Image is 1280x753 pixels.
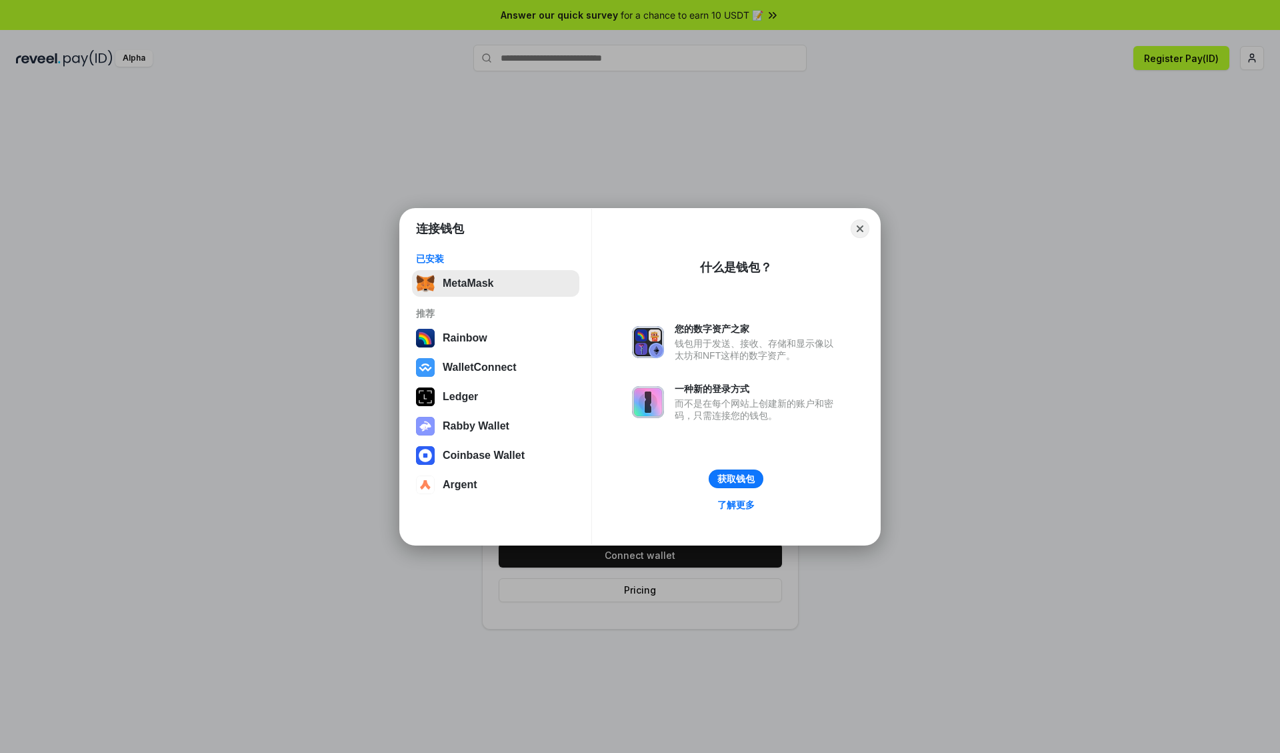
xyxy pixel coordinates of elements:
[443,391,478,403] div: Ledger
[412,384,579,410] button: Ledger
[412,325,579,351] button: Rainbow
[675,398,840,422] div: 而不是在每个网站上创建新的账户和密码，只需连接您的钱包。
[675,323,840,335] div: 您的数字资产之家
[416,307,575,319] div: 推荐
[709,496,763,514] a: 了解更多
[416,388,435,406] img: svg+xml,%3Csvg%20xmlns%3D%22http%3A%2F%2Fwww.w3.org%2F2000%2Fsvg%22%20width%3D%2228%22%20height%3...
[412,472,579,498] button: Argent
[700,259,772,275] div: 什么是钱包？
[709,470,763,488] button: 获取钱包
[416,329,435,347] img: svg+xml,%3Csvg%20width%3D%22120%22%20height%3D%22120%22%20viewBox%3D%220%200%20120%20120%22%20fil...
[412,354,579,381] button: WalletConnect
[416,358,435,377] img: svg+xml,%3Csvg%20width%3D%2228%22%20height%3D%2228%22%20viewBox%3D%220%200%2028%2028%22%20fill%3D...
[416,253,575,265] div: 已安装
[443,277,493,289] div: MetaMask
[416,446,435,465] img: svg+xml,%3Csvg%20width%3D%2228%22%20height%3D%2228%22%20viewBox%3D%220%200%2028%2028%22%20fill%3D...
[675,337,840,361] div: 钱包用于发送、接收、存储和显示像以太坊和NFT这样的数字资产。
[443,332,487,344] div: Rainbow
[632,386,664,418] img: svg+xml,%3Csvg%20xmlns%3D%22http%3A%2F%2Fwww.w3.org%2F2000%2Fsvg%22%20fill%3D%22none%22%20viewBox...
[412,270,579,297] button: MetaMask
[675,383,840,395] div: 一种新的登录方式
[416,476,435,494] img: svg+xml,%3Csvg%20width%3D%2228%22%20height%3D%2228%22%20viewBox%3D%220%200%2028%2028%22%20fill%3D...
[416,274,435,293] img: svg+xml,%3Csvg%20fill%3D%22none%22%20height%3D%2233%22%20viewBox%3D%220%200%2035%2033%22%20width%...
[416,417,435,436] img: svg+xml,%3Csvg%20xmlns%3D%22http%3A%2F%2Fwww.w3.org%2F2000%2Fsvg%22%20fill%3D%22none%22%20viewBox...
[412,413,579,440] button: Rabby Wallet
[443,420,509,432] div: Rabby Wallet
[443,479,477,491] div: Argent
[412,442,579,469] button: Coinbase Wallet
[443,450,525,462] div: Coinbase Wallet
[443,361,517,373] div: WalletConnect
[717,473,755,485] div: 获取钱包
[851,219,869,238] button: Close
[717,499,755,511] div: 了解更多
[416,221,464,237] h1: 连接钱包
[632,326,664,358] img: svg+xml,%3Csvg%20xmlns%3D%22http%3A%2F%2Fwww.w3.org%2F2000%2Fsvg%22%20fill%3D%22none%22%20viewBox...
